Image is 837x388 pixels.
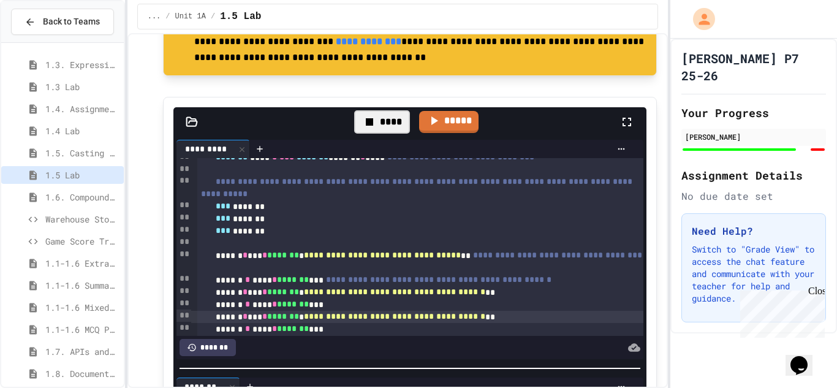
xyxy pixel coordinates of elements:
div: Chat with us now!Close [5,5,85,78]
div: [PERSON_NAME] [685,131,822,142]
span: 1.6. Compound Assignment Operators [45,191,119,204]
h2: Assignment Details [681,167,826,184]
span: 1.7. APIs and Libraries [45,345,119,358]
iframe: chat widget [735,286,825,338]
span: 1.3 Lab [45,80,119,93]
span: 1.1-1.6 Mixed Up Code Practice [45,301,119,314]
span: 1.8. Documentation with Comments and Preconditions [45,367,119,380]
span: 1.4. Assignment and Input [45,102,119,115]
span: ... [148,12,161,21]
span: / [165,12,170,21]
h2: Your Progress [681,104,826,121]
span: / [211,12,215,21]
span: Game Score Tracker [45,235,119,248]
p: Switch to "Grade View" to access the chat feature and communicate with your teacher for help and ... [692,243,816,305]
span: 1.4 Lab [45,124,119,137]
h1: [PERSON_NAME] P7 25-26 [681,50,826,84]
span: 1.5. Casting and Ranges of Values [45,146,119,159]
div: No due date set [681,189,826,204]
span: Unit 1A [175,12,206,21]
h3: Need Help? [692,224,816,238]
span: Back to Teams [43,15,100,28]
span: 1.5 Lab [220,9,261,24]
span: 1.1-1.6 Summary [45,279,119,292]
span: 1.5 Lab [45,169,119,181]
button: Back to Teams [11,9,114,35]
span: Warehouse Stock Calculator [45,213,119,226]
span: 1.3. Expressions and Output [New] [45,58,119,71]
span: 1.1-1.6 Extra Coding Practice [45,257,119,270]
span: 1.1-1.6 MCQ Practice [45,323,119,336]
div: My Account [680,5,718,33]
iframe: chat widget [786,339,825,376]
